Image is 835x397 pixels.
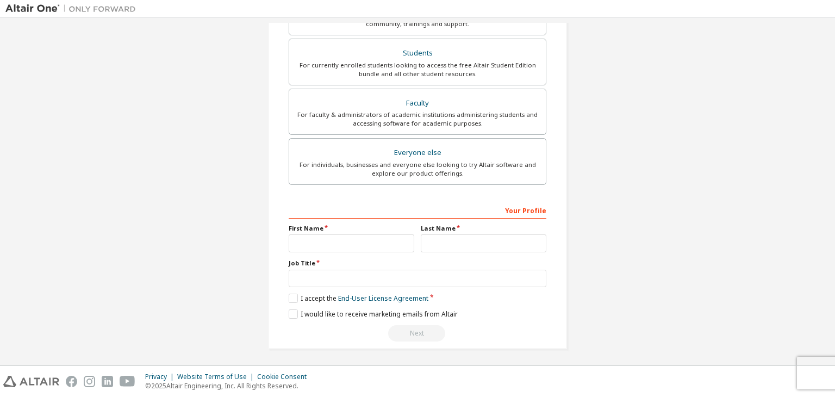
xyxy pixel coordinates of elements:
[421,224,546,233] label: Last Name
[289,294,428,303] label: I accept the
[289,224,414,233] label: First Name
[296,110,539,128] div: For faculty & administrators of academic institutions administering students and accessing softwa...
[296,96,539,111] div: Faculty
[338,294,428,303] a: End-User License Agreement
[120,376,135,387] img: youtube.svg
[5,3,141,14] img: Altair One
[3,376,59,387] img: altair_logo.svg
[177,373,257,381] div: Website Terms of Use
[102,376,113,387] img: linkedin.svg
[66,376,77,387] img: facebook.svg
[296,160,539,178] div: For individuals, businesses and everyone else looking to try Altair software and explore our prod...
[145,373,177,381] div: Privacy
[257,373,313,381] div: Cookie Consent
[289,259,546,268] label: Job Title
[296,61,539,78] div: For currently enrolled students looking to access the free Altair Student Edition bundle and all ...
[289,309,458,319] label: I would like to receive marketing emails from Altair
[289,201,546,219] div: Your Profile
[289,325,546,342] div: Read and acccept EULA to continue
[84,376,95,387] img: instagram.svg
[296,46,539,61] div: Students
[145,381,313,390] p: © 2025 Altair Engineering, Inc. All Rights Reserved.
[296,145,539,160] div: Everyone else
